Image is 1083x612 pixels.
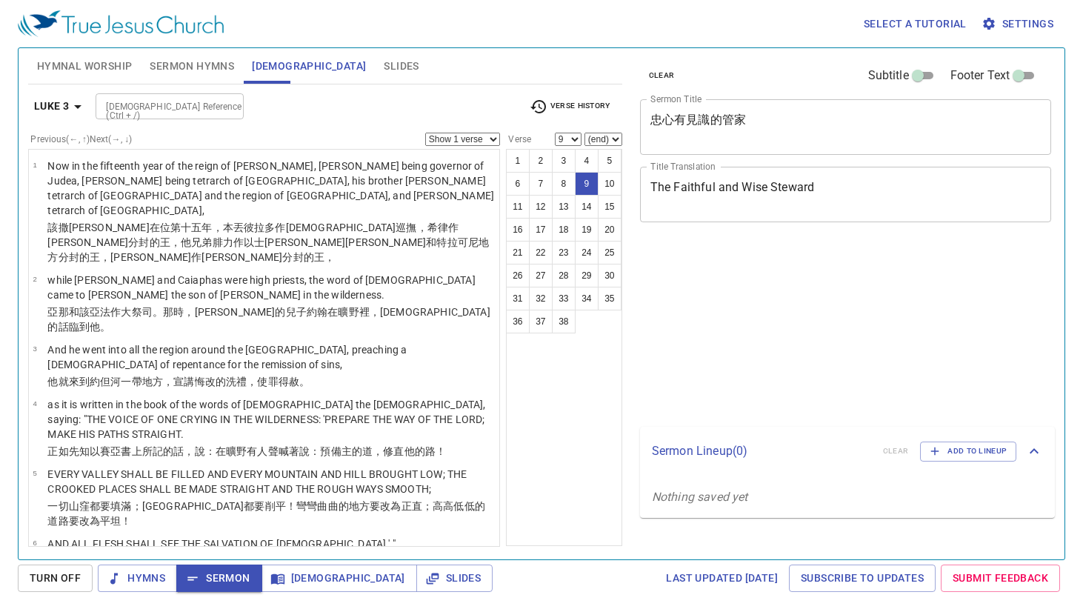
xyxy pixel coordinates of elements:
wg2264: 作[PERSON_NAME] [47,222,489,263]
wg5456: 喊著 [279,445,446,457]
wg1722: 曠野 [226,445,446,457]
button: clear [640,67,684,84]
button: Sermon [176,565,261,592]
span: Sermon Hymns [150,57,234,76]
button: 11 [506,195,530,219]
wg908: ，使 [247,376,310,388]
span: clear [649,69,675,82]
button: Slides [416,565,493,592]
span: 5 [33,469,36,477]
wg5086: 在位 [47,222,489,263]
span: Hymns [110,569,165,588]
a: Submit Feedback [941,565,1060,592]
iframe: from-child [634,238,971,422]
wg2962: 的道 [352,445,446,457]
wg5147: ！ [436,445,446,457]
button: 17 [529,218,553,242]
p: 正如 [47,444,495,459]
button: 2 [529,149,553,173]
wg2090: 主 [341,445,447,457]
textarea: 忠心有見識的管家 [650,113,1042,141]
button: Verse History [521,96,619,118]
p: 一切 [47,499,495,528]
button: Settings [979,10,1059,38]
span: Sermon [188,569,250,588]
span: [DEMOGRAPHIC_DATA] [273,569,405,588]
wg9: 分封的王 [282,251,335,263]
wg4487: 臨 [69,321,111,333]
wg3956: ，宣講 [163,376,310,388]
wg2268: 書 [121,445,446,457]
wg3006: ！ [121,515,131,527]
span: Slides [428,569,481,588]
button: 14 [575,195,599,219]
wg2541: [PERSON_NAME] [47,222,489,263]
span: Subtitle [868,67,909,84]
wg994: 說：預備 [299,445,446,457]
a: Subscribe to Updates [789,565,936,592]
button: Add to Lineup [920,442,1016,461]
div: Sermon Lineup(0)clearAdd to Lineup [640,427,1055,476]
wg846: 的路 [415,445,446,457]
i: Nothing saved yet [652,490,748,504]
span: 6 [33,539,36,547]
button: 7 [529,172,553,196]
label: Verse [506,135,531,144]
wg4137: ；[GEOGRAPHIC_DATA] [47,500,484,527]
button: 30 [598,264,622,287]
wg2071: 填滿 [47,500,484,527]
input: Type Bible Reference [100,98,215,115]
button: Hymns [98,565,177,592]
button: 24 [575,241,599,265]
button: 34 [575,287,599,310]
p: Now in the fifteenth year of the reign of [PERSON_NAME], [PERSON_NAME] being governor of Judea, [... [47,159,495,218]
wg1909: 他。 [90,321,110,333]
button: 35 [598,287,622,310]
wg976: 上所記 [132,445,447,457]
span: Add to Lineup [930,445,1007,458]
wg5075: ，他 [47,236,489,263]
button: 26 [506,264,530,287]
button: Luke 3 [28,93,93,120]
wg4066: 地方 [142,376,310,388]
wg1015: 都要削平 [47,500,484,527]
wg1909: 大祭司 [47,306,490,333]
button: 18 [552,218,576,242]
span: Verse History [530,98,610,116]
button: 12 [529,195,553,219]
button: 5 [598,149,622,173]
button: 1 [506,149,530,173]
wg3341: 的洗禮 [216,376,310,388]
wg4091: 作[DEMOGRAPHIC_DATA] [47,222,489,263]
wg5327: 都要 [47,500,484,527]
wg2230: ，希律 [47,222,489,263]
wg859: 。 [299,376,310,388]
p: while [PERSON_NAME] and Caiaphas were high priests, the word of [DEMOGRAPHIC_DATA] came to [PERSO... [47,273,495,302]
button: 15 [598,195,622,219]
p: And he went into all the region around the [GEOGRAPHIC_DATA], preaching a [DEMOGRAPHIC_DATA] of r... [47,342,495,372]
button: 21 [506,241,530,265]
wg3056: ，說 [184,445,446,457]
span: [DEMOGRAPHIC_DATA] [252,57,366,76]
wg2094: ，本丟 [47,222,489,263]
button: 25 [598,241,622,265]
button: 36 [506,310,530,333]
wg5075: ，[PERSON_NAME] [100,251,335,263]
button: 28 [552,264,576,287]
span: Submit Feedback [953,569,1048,588]
button: 19 [575,218,599,242]
button: Select a tutorial [858,10,973,38]
wg1519: 罪 [268,376,310,388]
p: EVERY VALLEY SHALL BE FILLED AND EVERY MOUNTAIN AND HILL BROUGHT LOW; THE CROOKED PLACES SHALL BE... [47,467,495,496]
button: 27 [529,264,553,287]
p: Sermon Lineup ( 0 ) [652,442,871,460]
button: 32 [529,287,553,310]
wg2532: 來到 [69,376,310,388]
span: Footer Text [950,67,1010,84]
p: 亞那 [47,305,495,334]
wg2231: 第十五 [47,222,489,263]
wg4160: 直 [393,445,446,457]
wg1519: 平坦 [100,515,131,527]
button: 31 [506,287,530,310]
button: 3 [552,149,576,173]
